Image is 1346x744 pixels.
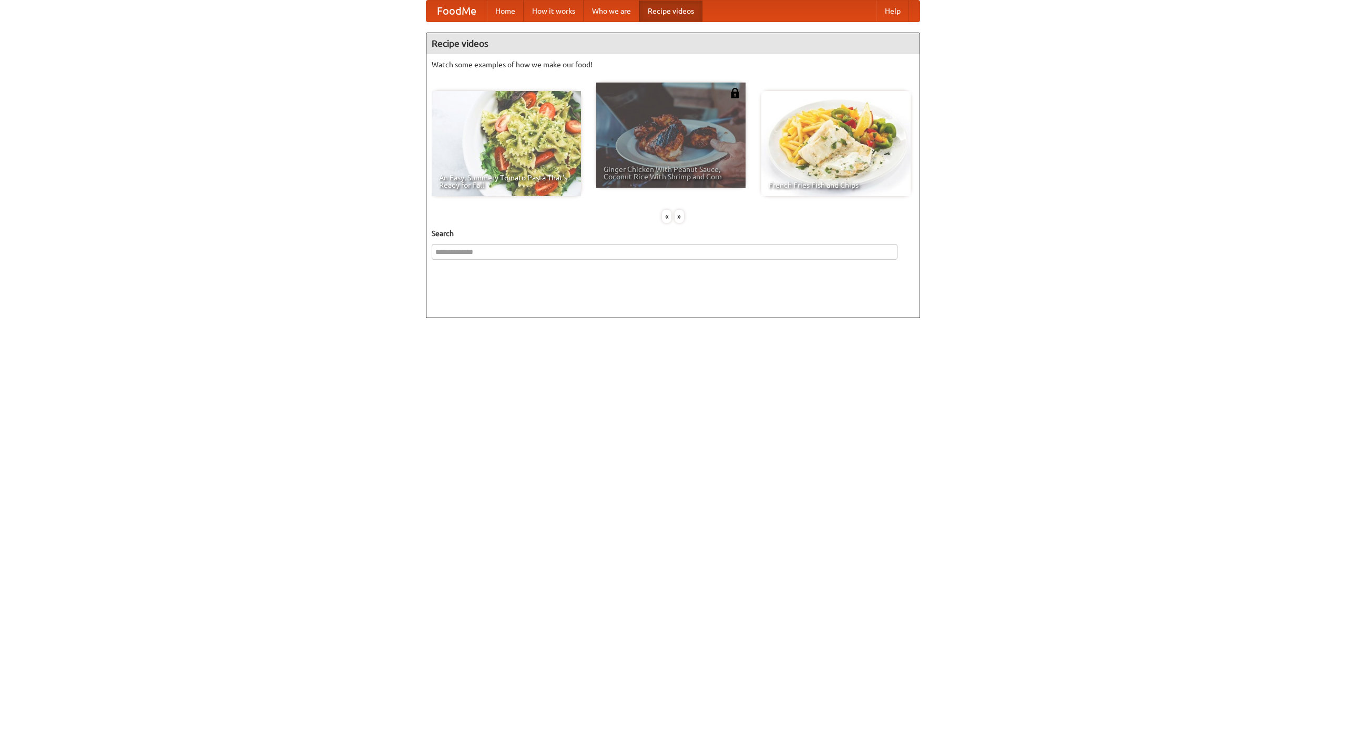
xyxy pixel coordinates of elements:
[439,174,574,189] span: An Easy, Summery Tomato Pasta That's Ready for Fall
[487,1,524,22] a: Home
[524,1,584,22] a: How it works
[730,88,740,98] img: 483408.png
[426,33,920,54] h4: Recipe videos
[426,1,487,22] a: FoodMe
[761,91,911,196] a: French Fries Fish and Chips
[675,210,684,223] div: »
[662,210,671,223] div: «
[432,91,581,196] a: An Easy, Summery Tomato Pasta That's Ready for Fall
[639,1,702,22] a: Recipe videos
[432,59,914,70] p: Watch some examples of how we make our food!
[876,1,909,22] a: Help
[769,181,903,189] span: French Fries Fish and Chips
[584,1,639,22] a: Who we are
[432,228,914,239] h5: Search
